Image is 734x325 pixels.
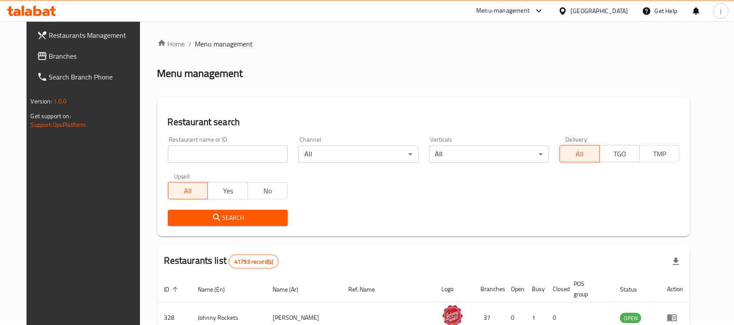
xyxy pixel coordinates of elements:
th: Open [504,276,525,302]
a: Branches [30,46,149,66]
th: Branches [474,276,504,302]
h2: Restaurant search [168,116,680,129]
div: Total records count [229,255,279,269]
span: Version: [31,96,52,107]
button: All [560,145,600,162]
th: Action [660,276,690,302]
div: All [429,146,549,163]
span: Menu management [195,39,253,49]
span: TMP [644,148,677,160]
h2: Restaurants list [164,254,279,269]
span: Name (Ar) [273,284,310,295]
span: 1.0.0 [53,96,67,107]
span: Search [175,212,281,223]
span: All [564,148,597,160]
span: 41793 record(s) [229,258,278,266]
a: Search Branch Phone [30,66,149,87]
button: TGO [600,145,640,162]
button: Search [168,210,288,226]
span: OPEN [620,313,641,323]
span: All [172,185,205,197]
label: Upsell [174,173,190,179]
span: Name (En) [198,284,237,295]
span: Restaurants Management [49,30,142,40]
th: Busy [525,276,546,302]
div: Menu [667,312,683,323]
label: Delivery [566,136,587,143]
span: Status [620,284,648,295]
span: Ref. Name [348,284,386,295]
div: All [298,146,418,163]
span: TGO [604,148,637,160]
span: No [251,185,284,197]
th: Closed [546,276,567,302]
a: Support.OpsPlatform [31,119,86,130]
span: ID [164,284,181,295]
span: Get support on: [31,110,71,122]
div: [GEOGRAPHIC_DATA] [571,6,628,16]
button: Yes [207,182,248,199]
button: All [168,182,208,199]
span: j [720,6,721,16]
div: Export file [666,251,687,272]
button: TMP [640,145,680,162]
span: Search Branch Phone [49,72,142,82]
span: POS group [574,279,603,299]
h2: Menu management [157,66,243,80]
div: Menu-management [477,6,530,16]
nav: breadcrumb [157,39,691,49]
a: Home [157,39,185,49]
div: OPEN [620,313,641,323]
th: Logo [435,276,474,302]
span: Branches [49,51,142,61]
li: / [189,39,192,49]
a: Restaurants Management [30,25,149,46]
button: No [247,182,288,199]
span: Yes [211,185,244,197]
input: Search for restaurant name or ID.. [168,146,288,163]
